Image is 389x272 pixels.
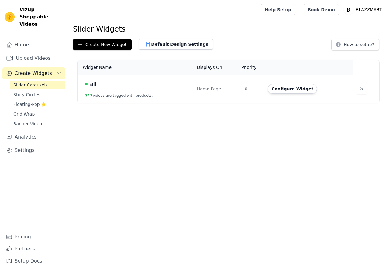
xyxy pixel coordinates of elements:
span: Floating-Pop ⭐ [13,101,46,107]
a: Settings [2,144,65,156]
a: Story Circles [10,90,65,99]
a: How to setup? [331,43,379,49]
a: Upload Videos [2,52,65,64]
a: Partners [2,243,65,255]
button: B BLAZZMART [344,4,384,15]
span: Grid Wrap [13,111,35,117]
span: Slider Carousels [13,82,48,88]
a: Help Setup [261,4,295,15]
span: 7 / [85,93,89,98]
span: all [90,80,96,88]
a: Banner Video [10,119,65,128]
button: Delete widget [356,83,367,94]
span: Vizup Shoppable Videos [19,6,63,28]
button: How to setup? [331,39,379,50]
button: 7/ 7videos are tagged with products. [85,93,153,98]
th: Displays On [193,60,241,75]
th: Priority [241,60,264,75]
text: B [347,7,350,13]
a: Pricing [2,231,65,243]
p: BLAZZMART [353,4,384,15]
a: Slider Carousels [10,81,65,89]
th: Widget Name [78,60,193,75]
a: Setup Docs [2,255,65,267]
div: Home Page [197,86,237,92]
h1: Slider Widgets [73,24,384,34]
a: Floating-Pop ⭐ [10,100,65,109]
span: Banner Video [13,121,42,127]
button: Create Widgets [2,67,65,79]
button: Configure Widget [268,84,317,94]
a: Book Demo [304,4,339,15]
a: Home [2,39,65,51]
span: Story Circles [13,92,40,98]
span: Create Widgets [15,70,52,77]
span: 7 [90,93,93,98]
td: 0 [241,75,264,103]
img: Vizup [5,12,15,22]
a: Grid Wrap [10,110,65,118]
span: Live Published [85,83,88,85]
button: Default Design Settings [139,39,213,50]
button: Create New Widget [73,39,132,50]
a: Analytics [2,131,65,143]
